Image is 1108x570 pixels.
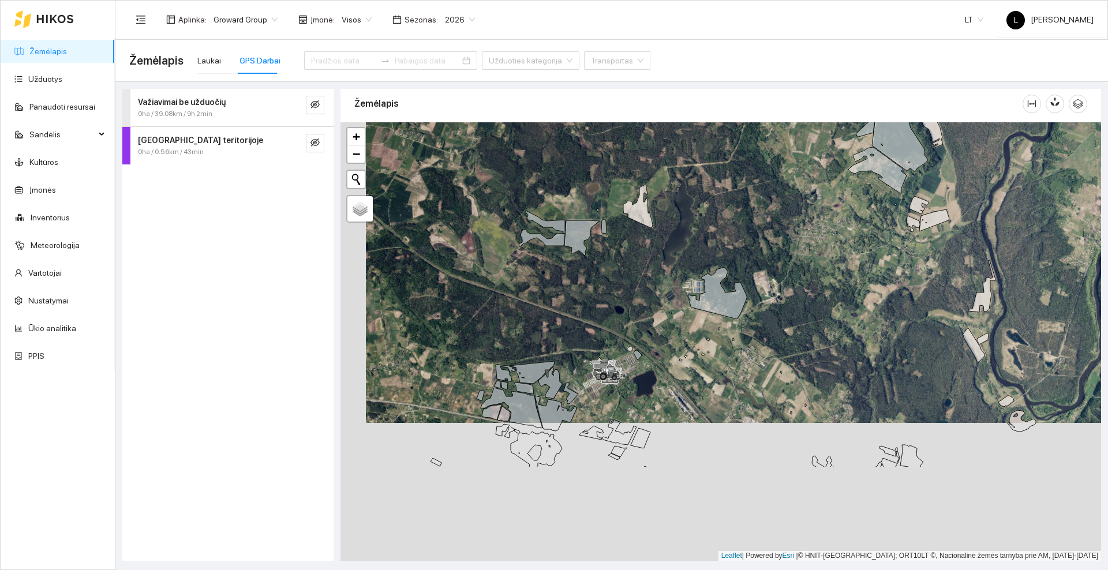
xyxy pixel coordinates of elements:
a: PPIS [28,351,44,361]
a: Esri [783,552,795,560]
button: eye-invisible [306,96,324,114]
span: menu-fold [136,14,146,25]
span: Žemėlapis [129,51,184,70]
span: eye-invisible [310,138,320,149]
span: 2026 [445,11,475,28]
a: Zoom out [347,145,365,163]
span: [PERSON_NAME] [1006,15,1094,24]
span: Visos [342,11,372,28]
a: Įmonės [29,185,56,194]
a: Zoom in [347,128,365,145]
strong: [GEOGRAPHIC_DATA] teritorijoje [138,136,263,145]
a: Nustatymai [28,296,69,305]
span: layout [166,15,175,24]
button: eye-invisible [306,134,324,152]
button: Initiate a new search [347,171,365,188]
div: | Powered by © HNIT-[GEOGRAPHIC_DATA]; ORT10LT ©, Nacionalinė žemės tarnyba prie AM, [DATE]-[DATE] [718,551,1101,561]
button: column-width [1023,95,1041,113]
a: Layers [347,196,373,222]
span: LT [965,11,983,28]
a: Vartotojai [28,268,62,277]
a: Žemėlapis [29,47,67,56]
a: Užduotys [28,74,62,84]
div: Žemėlapis [354,87,1023,120]
div: Važiavimai be užduočių0ha / 39.08km / 9h 2mineye-invisible [122,89,334,126]
div: Laukai [197,54,221,67]
span: Įmonė : [310,13,335,26]
div: [GEOGRAPHIC_DATA] teritorijoje0ha / 0.56km / 43mineye-invisible [122,127,334,164]
div: GPS Darbai [239,54,280,67]
a: Ūkio analitika [28,324,76,333]
input: Pabaigos data [395,54,460,67]
span: + [353,129,360,144]
span: shop [298,15,308,24]
a: Meteorologija [31,241,80,250]
span: Aplinka : [178,13,207,26]
span: column-width [1023,99,1040,108]
span: calendar [392,15,402,24]
span: Groward Group [214,11,278,28]
span: Sezonas : [405,13,438,26]
span: Sandėlis [29,123,95,146]
span: − [353,147,360,161]
a: Leaflet [721,552,742,560]
button: menu-fold [129,8,152,31]
strong: Važiavimai be užduočių [138,97,226,107]
span: to [381,56,390,65]
span: L [1014,11,1018,29]
span: 0ha / 39.08km / 9h 2min [138,108,212,119]
a: Panaudoti resursai [29,102,95,111]
span: swap-right [381,56,390,65]
span: eye-invisible [310,100,320,111]
input: Pradžios data [311,54,376,67]
span: | [796,552,798,560]
a: Inventorius [31,213,70,222]
a: Kultūros [29,157,58,167]
span: 0ha / 0.56km / 43min [138,147,204,157]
